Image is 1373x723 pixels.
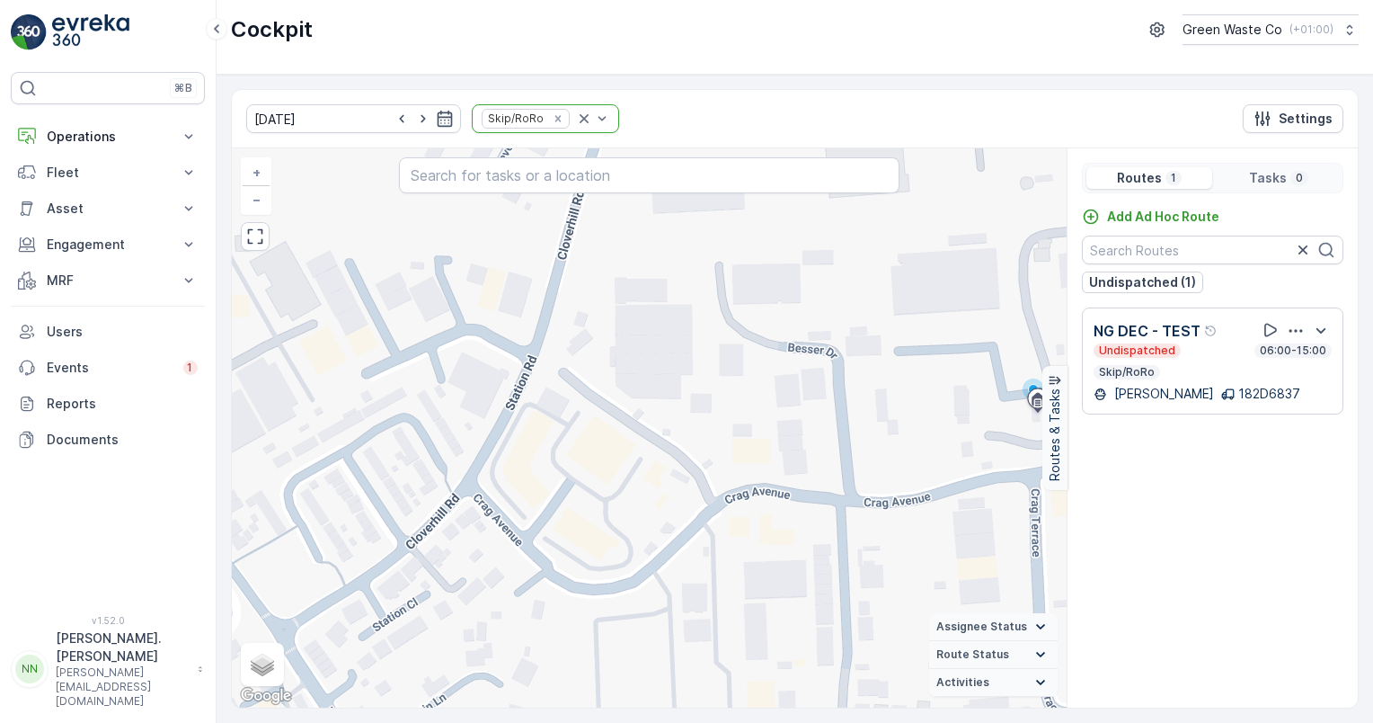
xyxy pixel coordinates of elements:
span: v 1.52.0 [11,615,205,626]
div: Help Tooltip Icon [1204,324,1218,338]
a: Reports [11,386,205,422]
p: [PERSON_NAME].[PERSON_NAME] [56,629,189,665]
input: Search for tasks or a location [399,157,899,193]
button: Settings [1243,104,1343,133]
p: 182D6837 [1238,385,1300,403]
a: Add Ad Hoc Route [1082,208,1219,226]
p: 06:00-15:00 [1258,344,1328,358]
input: Search Routes [1082,236,1343,264]
a: Documents [11,422,205,458]
p: MRF [47,272,169,290]
span: Assignee Status [936,620,1027,634]
span: − [252,192,261,207]
p: Green Waste Co [1183,21,1282,39]
p: Engagement [47,236,169,254]
p: Documents [47,431,198,449]
p: Settings [1279,110,1333,128]
p: NG DEC - TEST [1094,320,1200,342]
p: Cockpit [231,15,313,44]
button: Undispatched (1) [1082,272,1203,293]
p: Events [47,359,173,377]
p: Routes [1117,169,1162,187]
a: Open this area in Google Maps (opens a new window) [236,684,296,708]
div: NN [15,655,44,683]
summary: Assignee Status [929,613,1058,641]
p: ( +01:00 ) [1289,22,1333,37]
button: Operations [11,119,205,155]
p: Fleet [47,164,169,182]
p: Routes & Tasks [1046,389,1064,482]
p: [PERSON_NAME][EMAIL_ADDRESS][DOMAIN_NAME] [56,665,189,709]
span: + [252,165,261,180]
p: Asset [47,200,169,218]
span: Route Status [936,647,1009,662]
p: 1 [1169,171,1178,185]
p: ⌘B [174,81,192,95]
summary: Activities [929,669,1058,697]
p: 1 [187,361,194,375]
a: Zoom Out [243,186,270,213]
p: Skip/RoRo [1097,365,1156,379]
p: Reports [47,395,198,413]
button: MRF [11,263,205,299]
input: dd/mm/yyyy [246,104,461,133]
p: Undispatched [1097,344,1177,358]
button: Engagement [11,227,205,263]
p: Users [47,323,198,341]
a: Zoom In [243,159,270,186]
button: NN[PERSON_NAME].[PERSON_NAME][PERSON_NAME][EMAIL_ADDRESS][DOMAIN_NAME] [11,629,205,709]
p: Undispatched (1) [1089,273,1196,291]
p: Operations [47,128,169,146]
div: Skip/RoRo [483,110,546,127]
a: Events1 [11,350,205,386]
p: [PERSON_NAME] [1111,385,1214,403]
p: 0 [1294,171,1305,185]
button: Fleet [11,155,205,191]
a: Users [11,314,205,350]
button: Green Waste Co(+01:00) [1183,14,1359,45]
summary: Route Status [929,641,1058,669]
p: Add Ad Hoc Route [1107,208,1219,226]
img: logo_light-DOdMpM7g.png [52,14,129,50]
img: logo [11,14,47,50]
a: Layers [243,645,282,684]
span: Activities [936,675,989,690]
p: Tasks [1249,169,1287,187]
img: Google [236,684,296,708]
div: Remove Skip/RoRo [548,112,568,126]
button: Asset [11,191,205,227]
